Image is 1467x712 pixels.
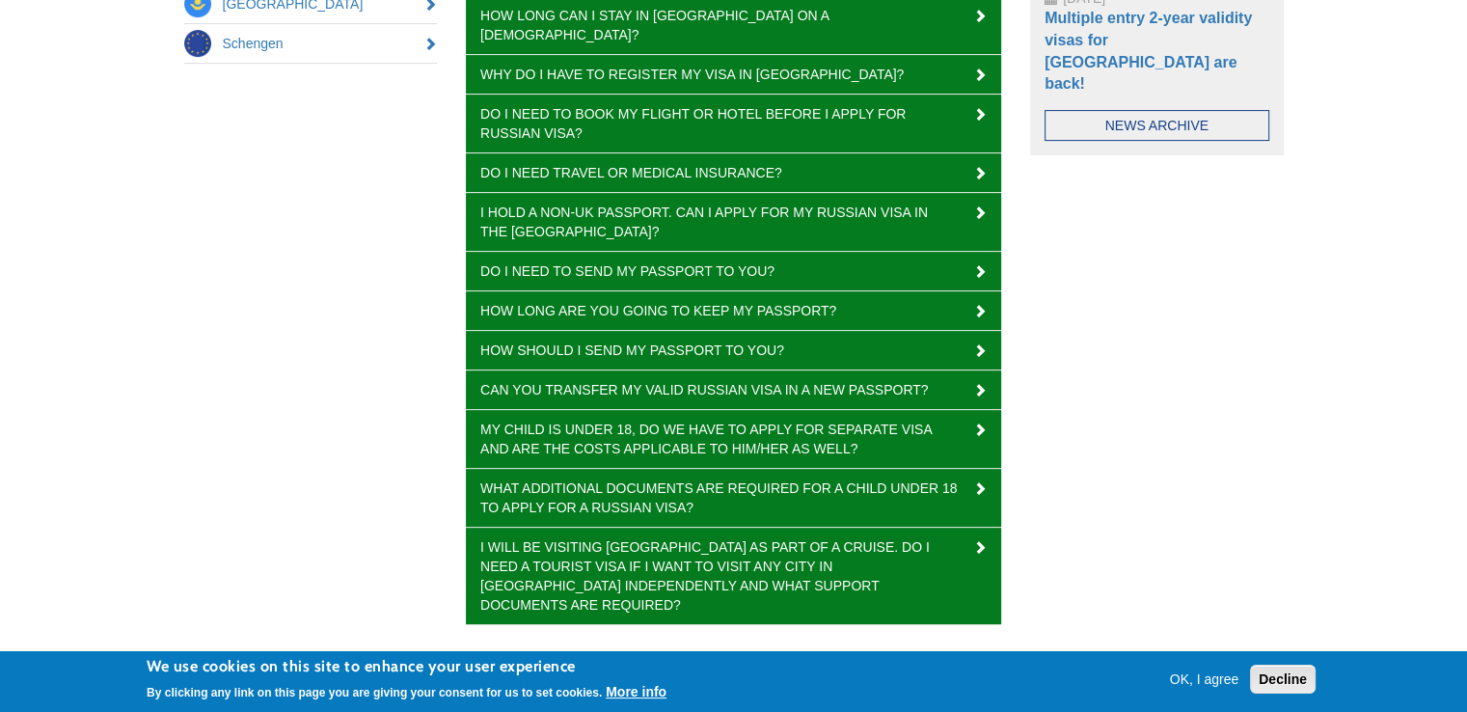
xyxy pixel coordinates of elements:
h2: We use cookies on this site to enhance your user experience [147,656,666,677]
a: I will be visiting [GEOGRAPHIC_DATA] as part of a cruise. Do I need a tourist visa if I want to v... [466,528,1001,624]
p: By clicking any link on this page you are giving your consent for us to set cookies. [147,686,602,699]
a: Schengen [184,24,438,63]
a: Do I need to book my flight or hotel before I apply for Russian visa? [466,95,1001,152]
a: Do I need travel or medical insurance? [466,153,1001,192]
a: Do I need to send my passport to you? [466,252,1001,290]
a: Can you transfer my valid Russian visa in a new passport? [466,370,1001,409]
a: How long are you going to keep my passport? [466,291,1001,330]
a: My child is under 18, do we have to apply for separate visa and are the costs applicable to him/h... [466,410,1001,468]
button: More info [606,682,666,701]
button: Decline [1250,665,1316,694]
a: Why do I have to register my visa in [GEOGRAPHIC_DATA]? [466,55,1001,94]
a: I hold a non-UK passport. Can I apply for my Russian visa in the [GEOGRAPHIC_DATA]? [466,193,1001,251]
a: What additional documents are required for a child under 18 to apply for a Russian visa? [466,469,1001,527]
a: Multiple entry 2-year validity visas for [GEOGRAPHIC_DATA] are back! [1045,10,1252,93]
button: OK, I agree [1162,670,1247,689]
a: News Archive [1045,110,1269,141]
a: How should I send my passport to you? [466,331,1001,370]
